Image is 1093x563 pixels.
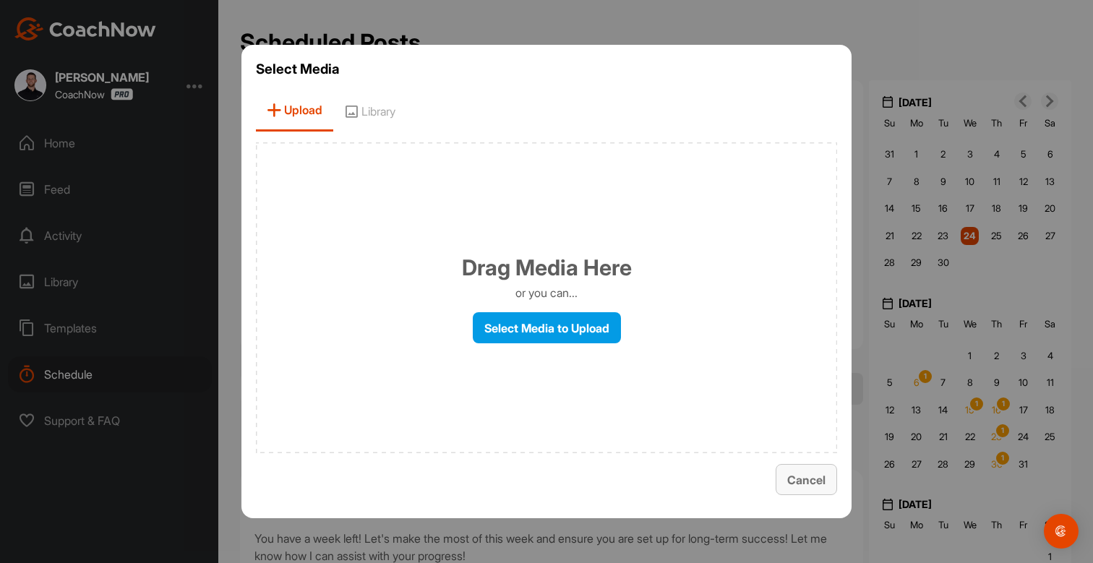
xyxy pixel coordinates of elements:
[473,312,621,343] label: Select Media to Upload
[333,90,406,132] span: Library
[787,473,826,487] span: Cancel
[256,59,837,79] h3: Select Media
[462,252,632,284] h1: Drag Media Here
[1044,514,1079,549] div: Open Intercom Messenger
[515,284,578,301] p: or you can...
[776,464,837,495] button: Cancel
[256,90,333,132] span: Upload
